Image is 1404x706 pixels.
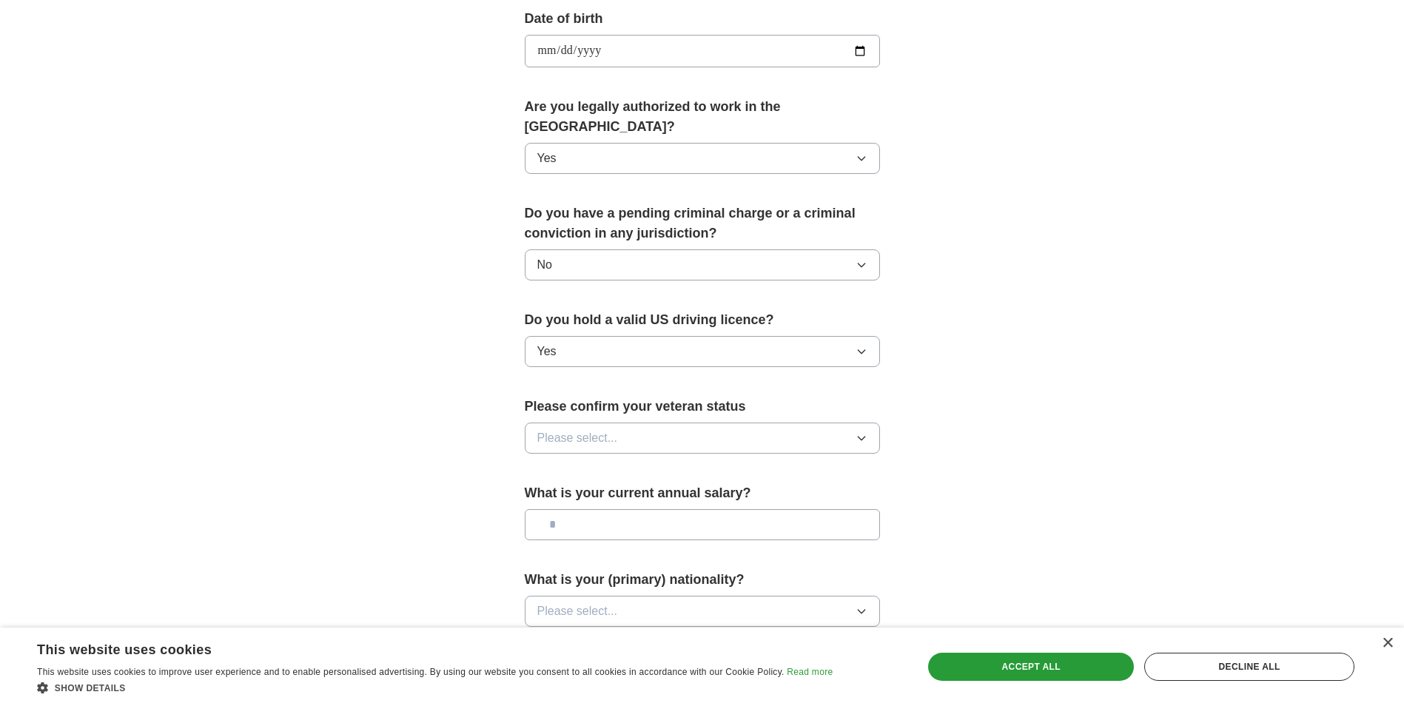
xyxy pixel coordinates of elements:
[37,667,785,677] span: This website uses cookies to improve user experience and to enable personalised advertising. By u...
[525,397,880,417] label: Please confirm your veteran status
[525,204,880,243] label: Do you have a pending criminal charge or a criminal conviction in any jurisdiction?
[537,602,618,620] span: Please select...
[537,256,552,274] span: No
[37,680,833,695] div: Show details
[537,343,557,360] span: Yes
[537,429,618,447] span: Please select...
[525,423,880,454] button: Please select...
[537,149,557,167] span: Yes
[1382,638,1393,649] div: Close
[525,570,880,590] label: What is your (primary) nationality?
[787,667,833,677] a: Read more, opens a new window
[525,336,880,367] button: Yes
[37,636,796,659] div: This website uses cookies
[525,483,880,503] label: What is your current annual salary?
[525,249,880,280] button: No
[525,143,880,174] button: Yes
[525,9,880,29] label: Date of birth
[55,683,126,693] span: Show details
[525,596,880,627] button: Please select...
[525,97,880,137] label: Are you legally authorized to work in the [GEOGRAPHIC_DATA]?
[525,310,880,330] label: Do you hold a valid US driving licence?
[928,653,1134,681] div: Accept all
[1144,653,1354,681] div: Decline all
